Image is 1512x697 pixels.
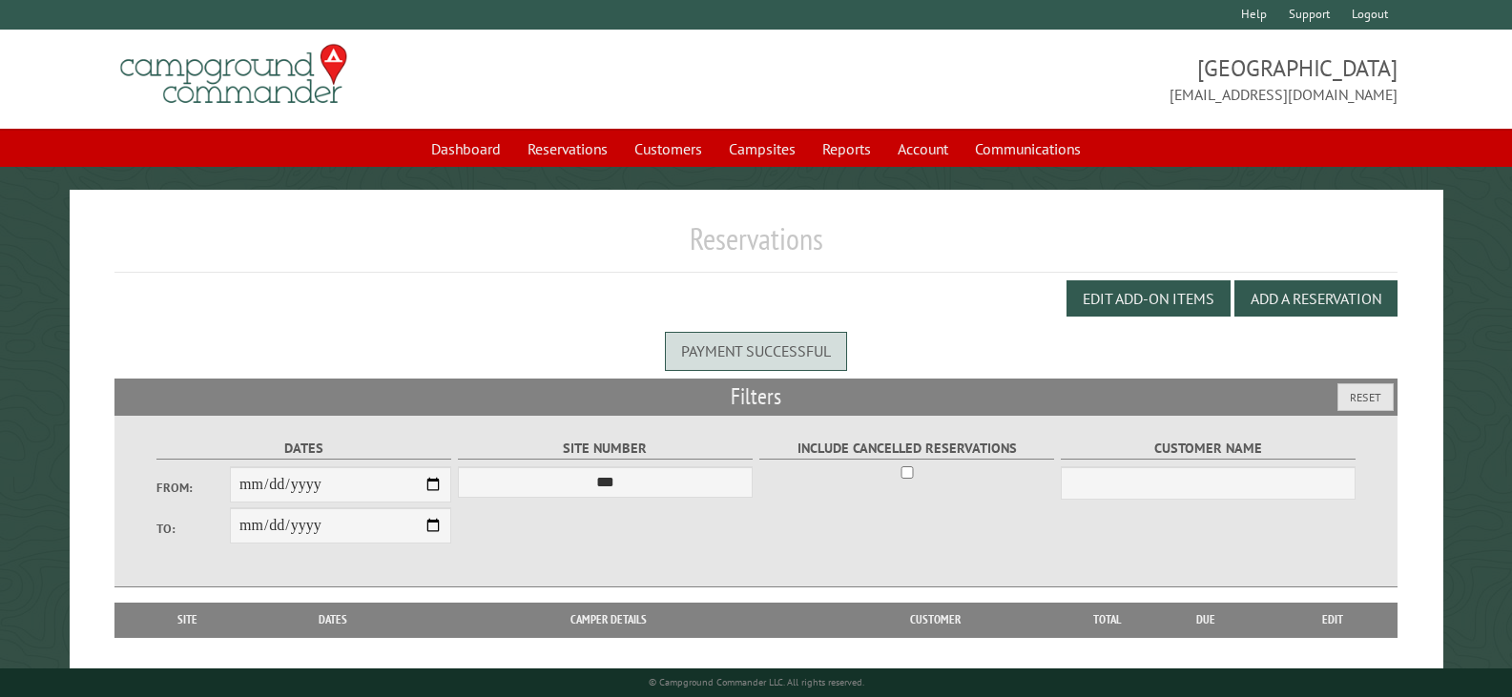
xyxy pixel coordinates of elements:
[114,220,1398,273] h1: Reservations
[1145,603,1267,637] th: Due
[416,603,802,637] th: Camper Details
[458,438,754,460] label: Site Number
[963,131,1092,167] a: Communications
[114,379,1398,415] h2: Filters
[156,520,230,538] label: To:
[516,131,619,167] a: Reservations
[124,603,250,637] th: Site
[1061,438,1357,460] label: Customer Name
[156,479,230,497] label: From:
[717,131,807,167] a: Campsites
[802,603,1069,637] th: Customer
[250,603,416,637] th: Dates
[886,131,960,167] a: Account
[156,438,452,460] label: Dates
[114,37,353,112] img: Campground Commander
[811,131,882,167] a: Reports
[759,438,1055,460] label: Include Cancelled Reservations
[420,131,512,167] a: Dashboard
[1068,603,1145,637] th: Total
[1337,383,1394,411] button: Reset
[665,332,847,370] div: Payment successful
[1234,280,1398,317] button: Add a Reservation
[1067,280,1231,317] button: Edit Add-on Items
[1267,603,1398,637] th: Edit
[649,676,864,688] small: © Campground Commander LLC. All rights reserved.
[756,52,1398,106] span: [GEOGRAPHIC_DATA] [EMAIL_ADDRESS][DOMAIN_NAME]
[623,131,714,167] a: Customers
